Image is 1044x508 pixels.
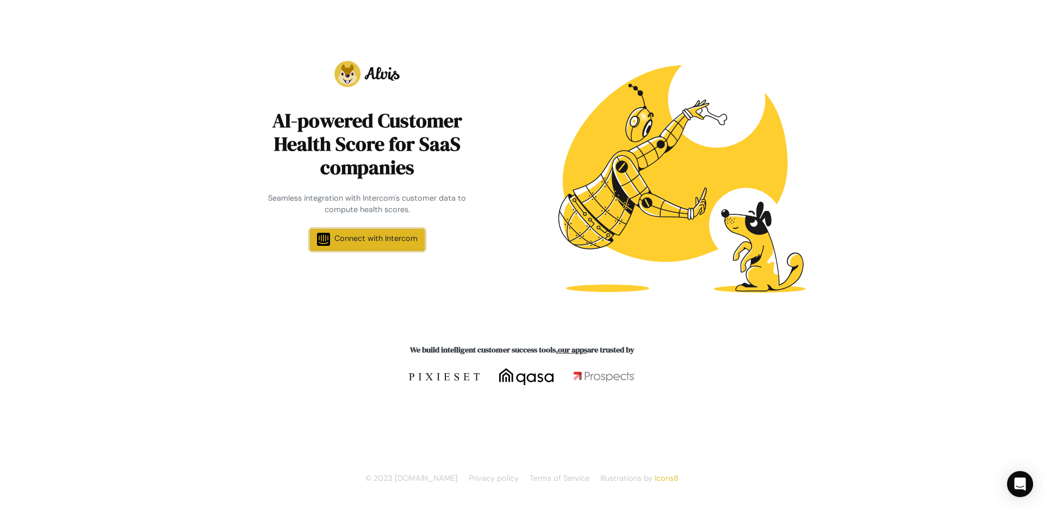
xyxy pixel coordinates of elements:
a: Icons8 [655,473,679,483]
a: Privacy policy [469,473,521,483]
img: Alvis [334,61,400,87]
a: © 2023 [DOMAIN_NAME] [365,473,460,483]
a: Connect with Intercom [310,229,425,251]
a: Terms of Service [530,473,592,483]
span: Connect with Intercom [334,233,418,243]
div: Open Intercom Messenger [1007,471,1033,497]
div: Seamless integration with Intercom's customer data to compute health scores. [265,193,470,216]
img: Pixieset [409,368,480,386]
h6: We build intelligent customer success tools, are trusted by [220,345,824,355]
img: Prospects [573,370,635,383]
span: Illustrations by [600,473,679,483]
a: our apps [558,344,587,355]
img: Robot [530,26,824,319]
img: qasa [499,368,554,386]
h1: AI-powered Customer Health Score for SaaS companies [265,109,470,179]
